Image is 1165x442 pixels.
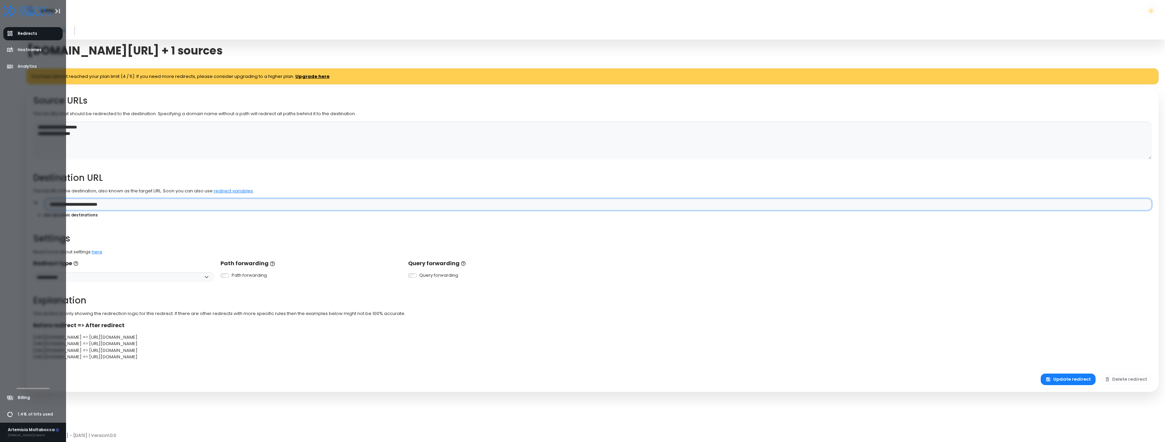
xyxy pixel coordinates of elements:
[33,347,1152,354] div: [URL][DOMAIN_NAME] => [URL][DOMAIN_NAME]
[8,433,60,438] div: [PERSON_NAME]'s team
[51,5,64,18] button: Toggle Aside
[33,340,1152,347] div: [URL][DOMAIN_NAME] => [URL][DOMAIN_NAME]
[3,391,63,404] a: Billing
[18,31,37,37] span: Redirects
[33,295,1152,306] h2: Explanation
[232,272,267,279] label: Path forwarding
[33,96,1152,106] h2: Source URLs
[27,44,223,57] span: [DOMAIN_NAME][URL] + 1 sources
[3,6,51,15] a: Logo
[1100,374,1152,385] button: Delete redirect
[3,408,63,421] a: 1.4% of hits used
[419,272,458,279] label: Query forwarding
[33,249,1152,255] p: Read more about settings .
[26,68,1159,85] div: You have almost reached your plan limit (4 / 5). If you need more redirects, please consider upgr...
[295,73,330,80] a: Upgrade here
[33,173,1152,183] h2: Destination URL
[33,110,1152,117] p: The full URLs that should be redirected to the destination. Specifying a domain name without a pa...
[33,334,1152,341] div: [URL][DOMAIN_NAME] => [URL][DOMAIN_NAME]
[1041,374,1096,385] button: Update redirect
[33,210,102,220] button: Use dynamic destinations
[92,249,102,255] a: here
[3,27,63,40] a: Redirects
[18,64,37,69] span: Analytics
[3,60,63,73] a: Analytics
[26,432,116,439] span: Copyright © [DATE] - [DATE] | Version 1.0.0
[18,395,30,401] span: Billing
[33,321,1152,330] p: Before redirect => After redirect
[3,43,63,57] a: Hostnames
[33,310,1152,317] p: This section is only showing the redirection logic for this redirect. If there are other redirect...
[33,233,1152,244] h2: Settings
[33,354,1152,360] div: [URL][DOMAIN_NAME] => [URL][DOMAIN_NAME]
[18,47,42,53] span: Hostnames
[33,259,214,268] p: Redirect type
[33,188,1152,194] p: The full URL of the destination, also known as the target URL. Soon you can also use .
[8,427,60,433] div: Artemisia Moltabocca
[214,188,253,194] a: redirect variables
[18,412,53,417] span: 1.4% of hits used
[220,259,401,268] p: Path forwarding
[408,259,589,268] p: Query forwarding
